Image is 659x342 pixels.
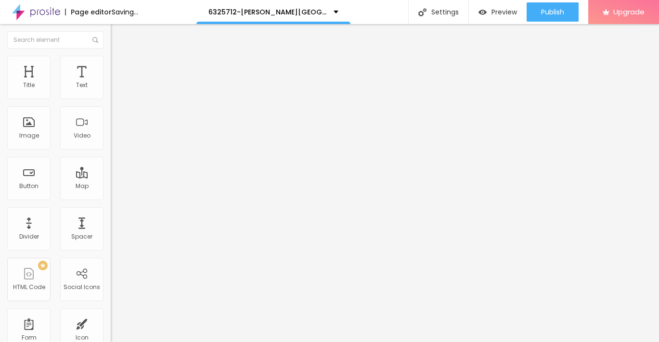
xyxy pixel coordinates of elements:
[19,233,39,240] div: Divider
[92,37,98,43] img: Icone
[111,24,659,342] iframe: Editor
[76,82,88,89] div: Text
[22,334,37,341] div: Form
[7,31,103,49] input: Search element
[527,2,579,22] button: Publish
[613,8,645,16] span: Upgrade
[469,2,527,22] button: Preview
[76,183,89,190] div: Map
[112,9,138,15] div: Saving...
[541,8,564,16] span: Publish
[19,132,39,139] div: Image
[71,233,92,240] div: Spacer
[74,132,90,139] div: Video
[478,8,487,16] img: view-1.svg
[19,183,39,190] div: Button
[23,82,35,89] div: Title
[13,284,45,291] div: HTML Code
[491,8,517,16] span: Preview
[65,9,112,15] div: Page editor
[64,284,100,291] div: Social Icons
[76,334,89,341] div: Icon
[418,8,426,16] img: Icone
[208,9,326,15] p: 6325712-[PERSON_NAME][GEOGRAPHIC_DATA]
